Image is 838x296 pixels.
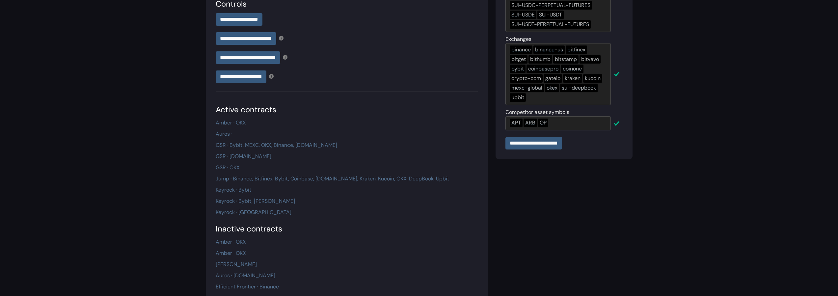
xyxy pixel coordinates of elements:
[510,84,544,92] div: mexc-global
[580,55,601,64] div: bitvavo
[510,11,536,19] div: SUI-USDE
[216,164,240,171] a: GSR · OKX
[560,84,598,92] div: sui-deepbook
[216,272,275,279] a: Auros · [DOMAIN_NAME]
[505,108,569,116] label: Competitor asset symbols
[527,65,560,73] div: coinbasepro
[216,283,279,290] a: Efficient Frontier · Binance
[524,119,537,127] div: ARB
[533,45,565,54] div: binance-us
[561,65,583,73] div: coinone
[216,238,246,245] a: Amber · OKX
[510,74,543,83] div: crypto-com
[216,153,271,160] a: GSR · [DOMAIN_NAME]
[216,142,337,148] a: GSR · Bybit, MEXC, OKX, Binance, [DOMAIN_NAME]
[216,130,232,137] a: Auros ·
[510,45,532,54] div: binance
[583,74,602,83] div: kucoin
[545,84,559,92] div: okex
[216,209,291,216] a: Keyrock · [GEOGRAPHIC_DATA]
[216,175,449,182] a: Jump · Binance, Bitfinex, Bybit, Coinbase, [DOMAIN_NAME], Kraken, Kucoin, OKX, DeepBook, Upbit
[510,55,527,64] div: bitget
[216,223,478,235] div: Inactive contracts
[528,55,552,64] div: bithumb
[510,1,592,10] div: SUI-USDC-PERPETUAL-FUTURES
[216,119,246,126] a: Amber · OKX
[537,11,564,19] div: SUI-USDT
[553,55,579,64] div: bitstamp
[510,20,591,29] div: SUI-USDT-PERPETUAL-FUTURES
[216,186,251,193] a: Keyrock · Bybit
[216,104,478,116] div: Active contracts
[505,35,531,43] label: Exchanges
[510,93,526,102] div: upbit
[563,74,582,83] div: kraken
[510,65,526,73] div: bybit
[216,261,257,268] a: [PERSON_NAME]
[544,74,562,83] div: gateio
[216,198,295,204] a: Keyrock · Bybit, [PERSON_NAME]
[510,119,523,127] div: APT
[538,119,548,127] div: OP
[566,45,587,54] div: bitfinex
[216,250,246,256] a: Amber · OKX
